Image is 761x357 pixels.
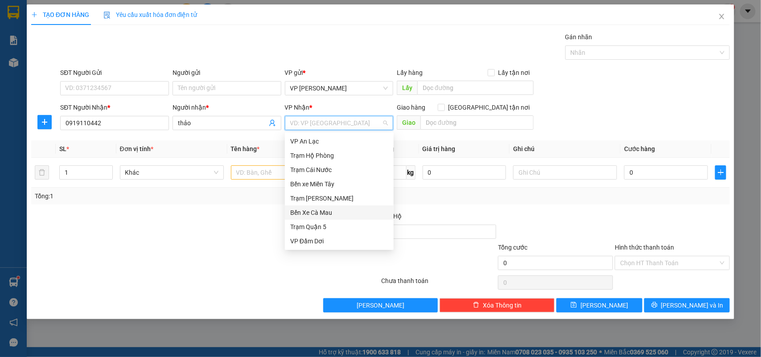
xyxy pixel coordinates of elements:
[423,145,456,152] span: Giá trị hàng
[513,165,617,180] input: Ghi Chú
[565,33,592,41] label: Gán nhãn
[483,300,522,310] span: Xóa Thông tin
[125,166,218,179] span: Khác
[290,208,388,217] div: Bến Xe Cà Mau
[571,302,577,309] span: save
[285,177,394,191] div: Bến xe Miền Tây
[440,298,555,312] button: deleteXóa Thông tin
[290,151,388,160] div: Trạm Hộ Phòng
[285,148,394,163] div: Trạm Hộ Phòng
[290,179,388,189] div: Bến xe Miền Tây
[285,104,310,111] span: VP Nhận
[445,103,534,112] span: [GEOGRAPHIC_DATA] tận nơi
[417,81,534,95] input: Dọc đường
[38,119,51,126] span: plus
[285,191,394,205] div: Trạm Tắc Vân
[716,169,726,176] span: plus
[269,119,276,127] span: user-add
[11,65,156,79] b: GỬI : VP [PERSON_NAME]
[31,12,37,18] span: plus
[285,205,394,220] div: Bến Xe Cà Mau
[290,222,388,232] div: Trạm Quận 5
[290,136,388,146] div: VP An Lạc
[285,68,394,78] div: VP gửi
[285,163,394,177] div: Trạm Cái Nước
[59,145,66,152] span: SL
[357,300,404,310] span: [PERSON_NAME]
[407,165,415,180] span: kg
[718,13,725,20] span: close
[290,236,388,246] div: VP Đầm Dơi
[285,234,394,248] div: VP Đầm Dơi
[285,134,394,148] div: VP An Lạc
[709,4,734,29] button: Close
[556,298,642,312] button: save[PERSON_NAME]
[35,165,49,180] button: delete
[60,103,169,112] div: SĐT Người Nhận
[473,302,479,309] span: delete
[644,298,730,312] button: printer[PERSON_NAME] và In
[495,68,534,78] span: Lấy tận nơi
[173,103,281,112] div: Người nhận
[173,68,281,78] div: Người gửi
[35,191,294,201] div: Tổng: 1
[290,165,388,175] div: Trạm Cái Nước
[83,22,373,33] li: 26 Phó Cơ Điều, Phường 12
[11,11,56,56] img: logo.jpg
[231,145,260,152] span: Tên hàng
[651,302,658,309] span: printer
[323,298,438,312] button: [PERSON_NAME]
[420,115,534,130] input: Dọc đường
[510,140,621,158] th: Ghi chú
[285,220,394,234] div: Trạm Quận 5
[661,300,724,310] span: [PERSON_NAME] và In
[397,115,420,130] span: Giao
[83,33,373,44] li: Hotline: 02839552959
[397,69,423,76] span: Lấy hàng
[103,11,197,18] span: Yêu cầu xuất hóa đơn điện tử
[31,11,89,18] span: TẠO ĐƠN HÀNG
[290,193,388,203] div: Trạm [PERSON_NAME]
[37,115,52,129] button: plus
[60,68,169,78] div: SĐT Người Gửi
[580,300,628,310] span: [PERSON_NAME]
[397,81,417,95] span: Lấy
[615,244,674,251] label: Hình thức thanh toán
[231,165,335,180] input: VD: Bàn, Ghế
[103,12,111,19] img: icon
[498,244,527,251] span: Tổng cước
[423,165,506,180] input: 0
[624,145,655,152] span: Cước hàng
[381,276,498,291] div: Chưa thanh toán
[397,104,425,111] span: Giao hàng
[715,165,726,180] button: plus
[120,145,153,152] span: Đơn vị tính
[290,82,388,95] span: VP Bạc Liêu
